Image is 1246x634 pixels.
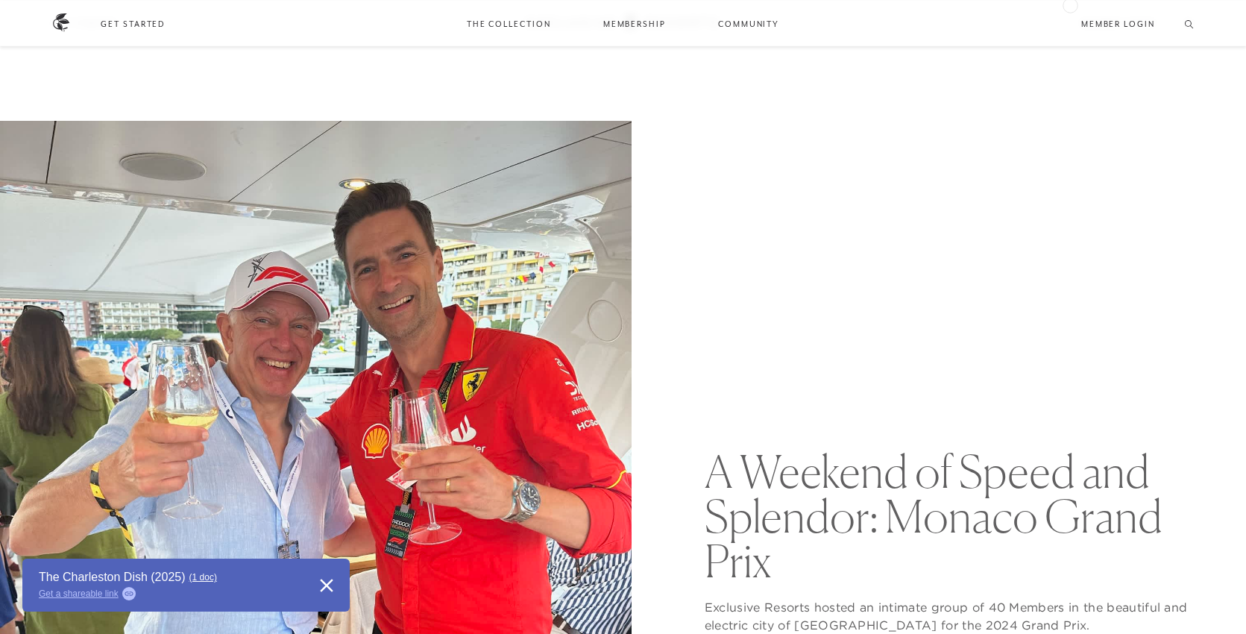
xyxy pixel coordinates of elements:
[705,598,1194,634] p: Exclusive Resorts hosted an intimate group of 40 Members in the beautiful and electric city of [G...
[705,449,1194,583] h1: A Weekend of Speed and Splendor: Monaco Grand Prix
[1081,17,1155,31] a: Member Login
[703,2,794,45] a: Community
[101,17,166,31] a: Get Started
[452,2,566,45] a: The Collection
[588,2,681,45] a: Membership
